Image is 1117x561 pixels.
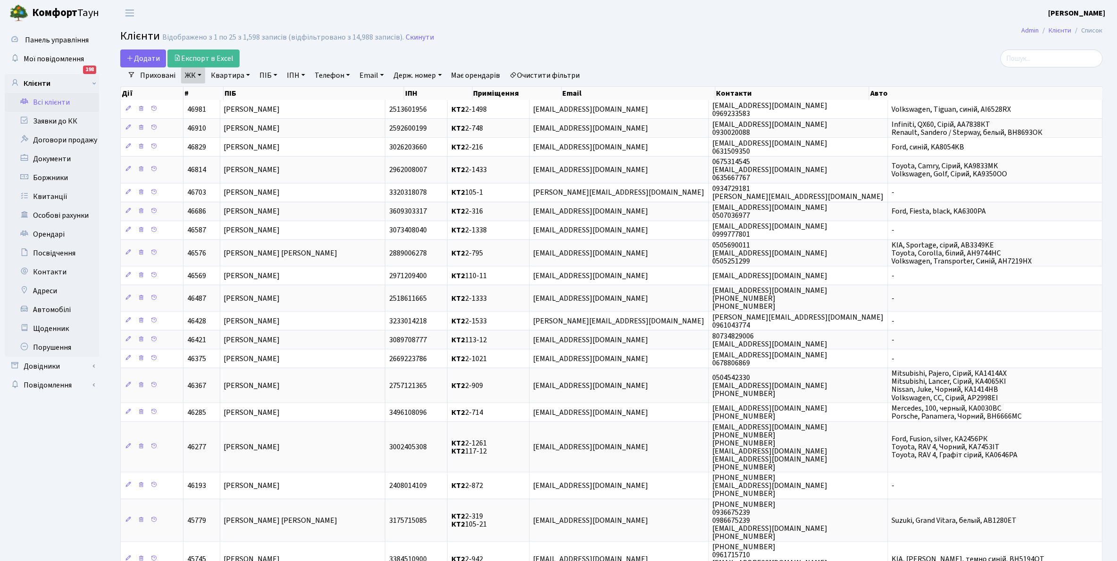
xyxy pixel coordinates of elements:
[24,54,84,64] span: Мої повідомлення
[224,188,280,198] span: [PERSON_NAME]
[5,112,99,131] a: Заявки до КК
[533,354,649,364] span: [EMAIL_ADDRESS][DOMAIN_NAME]
[892,434,1018,460] span: Ford, Fusion, silver, КА2456РК Toyota, RAV 4, Чорний, KA7453IT Toyota, RAV 4, Графіт сірий, КА0646РА
[118,5,142,21] button: Переключити навігацію
[713,271,828,281] span: [EMAIL_ADDRESS][DOMAIN_NAME]
[389,316,427,326] span: 3233014218
[187,165,206,175] span: 46814
[390,67,445,83] a: Держ. номер
[224,271,280,281] span: [PERSON_NAME]
[533,142,649,152] span: [EMAIL_ADDRESS][DOMAIN_NAME]
[187,380,206,391] span: 46367
[533,225,649,236] span: [EMAIL_ADDRESS][DOMAIN_NAME]
[224,380,280,391] span: [PERSON_NAME]
[451,438,465,448] b: КТ2
[892,161,1008,179] span: Toyota, Camry, Сірий, KA9833MK Volkswagen, Golf, Сірий, KA9350OO
[187,354,206,364] span: 46375
[187,293,206,304] span: 46487
[5,376,99,395] a: Повідомлення
[451,188,465,198] b: КТ2
[25,35,89,45] span: Панель управління
[121,87,183,100] th: Дії
[389,188,427,198] span: 3320318078
[448,67,504,83] a: Має орендарів
[389,206,427,217] span: 3609303317
[533,248,649,258] span: [EMAIL_ADDRESS][DOMAIN_NAME]
[892,335,895,345] span: -
[451,354,465,364] b: КТ2
[713,119,828,138] span: [EMAIL_ADDRESS][DOMAIN_NAME] 0930020088
[5,263,99,281] a: Контакти
[389,271,427,281] span: 2971209400
[224,142,280,152] span: [PERSON_NAME]
[451,438,487,456] span: 2-1261 117-12
[892,104,1011,115] span: Volkswagen, Tiguan, синій, AI6528RX
[406,33,434,42] a: Скинути
[451,188,483,198] span: 105-1
[713,221,828,239] span: [EMAIL_ADDRESS][DOMAIN_NAME] 0999777801
[533,165,649,175] span: [EMAIL_ADDRESS][DOMAIN_NAME]
[389,480,427,491] span: 2408014109
[451,354,487,364] span: 2-1021
[451,316,465,326] b: КТ2
[533,480,649,491] span: [EMAIL_ADDRESS][DOMAIN_NAME]
[1072,25,1103,36] li: Список
[533,271,649,281] span: [EMAIL_ADDRESS][DOMAIN_NAME]
[892,119,1043,138] span: Infiniti, QX60, Сірій, АА7838КТ Renault, Sandero / Stepway, белый, ВН8693ОК
[5,338,99,357] a: Порушення
[183,87,224,100] th: #
[404,87,472,100] th: ІПН
[389,380,427,391] span: 2757121365
[451,104,487,115] span: 2-1498
[892,515,1017,526] span: Suzuki, Grand Vitara, белый, АВ1280ЕТ
[451,206,483,217] span: 2-316
[389,104,427,115] span: 2513601956
[224,206,280,217] span: [PERSON_NAME]
[187,335,206,345] span: 46421
[311,67,354,83] a: Телефон
[32,5,77,20] b: Комфорт
[187,248,206,258] span: 46576
[713,331,828,349] span: 80734829006 [EMAIL_ADDRESS][DOMAIN_NAME]
[1049,8,1106,18] b: [PERSON_NAME]
[451,511,487,529] span: 2-319 105-21
[451,123,483,133] span: 2-748
[451,142,483,152] span: 2-216
[451,104,465,115] b: КТ2
[451,380,483,391] span: 2-909
[389,335,427,345] span: 3089708777
[533,407,649,418] span: [EMAIL_ADDRESS][DOMAIN_NAME]
[892,403,1022,421] span: Mercedes, 100, черный, КА0030ВС Porsche, Panamera, Чорний, BH6666MC
[451,407,465,418] b: КТ2
[224,248,338,258] span: [PERSON_NAME] [PERSON_NAME]
[533,380,649,391] span: [EMAIL_ADDRESS][DOMAIN_NAME]
[713,157,828,183] span: 0675314545 [EMAIL_ADDRESS][DOMAIN_NAME] 0635667767
[451,248,465,258] b: КТ2
[256,67,281,83] a: ПІБ
[356,67,388,83] a: Email
[451,293,487,304] span: 2-1333
[533,515,649,526] span: [EMAIL_ADDRESS][DOMAIN_NAME]
[716,87,869,100] th: Контакти
[187,188,206,198] span: 46703
[892,142,965,152] span: Ford, синій, KA8054KB
[713,138,828,157] span: [EMAIL_ADDRESS][DOMAIN_NAME] 0631509350
[187,206,206,217] span: 46686
[1049,25,1072,35] a: Клієнти
[5,168,99,187] a: Боржники
[5,131,99,149] a: Договори продажу
[451,316,487,326] span: 2-1533
[224,354,280,364] span: [PERSON_NAME]
[506,67,584,83] a: Очистити фільтри
[713,422,828,473] span: [EMAIL_ADDRESS][DOMAIN_NAME] [PHONE_NUMBER] [PHONE_NUMBER] [EMAIL_ADDRESS][DOMAIN_NAME] [EMAIL_AD...
[389,225,427,236] span: 3073408040
[892,316,895,326] span: -
[892,225,895,236] span: -
[713,472,828,499] span: [PHONE_NUMBER] [EMAIL_ADDRESS][DOMAIN_NAME] [PHONE_NUMBER]
[5,319,99,338] a: Щоденник
[892,271,895,281] span: -
[533,123,649,133] span: [EMAIL_ADDRESS][DOMAIN_NAME]
[5,49,99,68] a: Мої повідомлення198
[389,248,427,258] span: 2889006278
[533,188,705,198] span: [PERSON_NAME][EMAIL_ADDRESS][DOMAIN_NAME]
